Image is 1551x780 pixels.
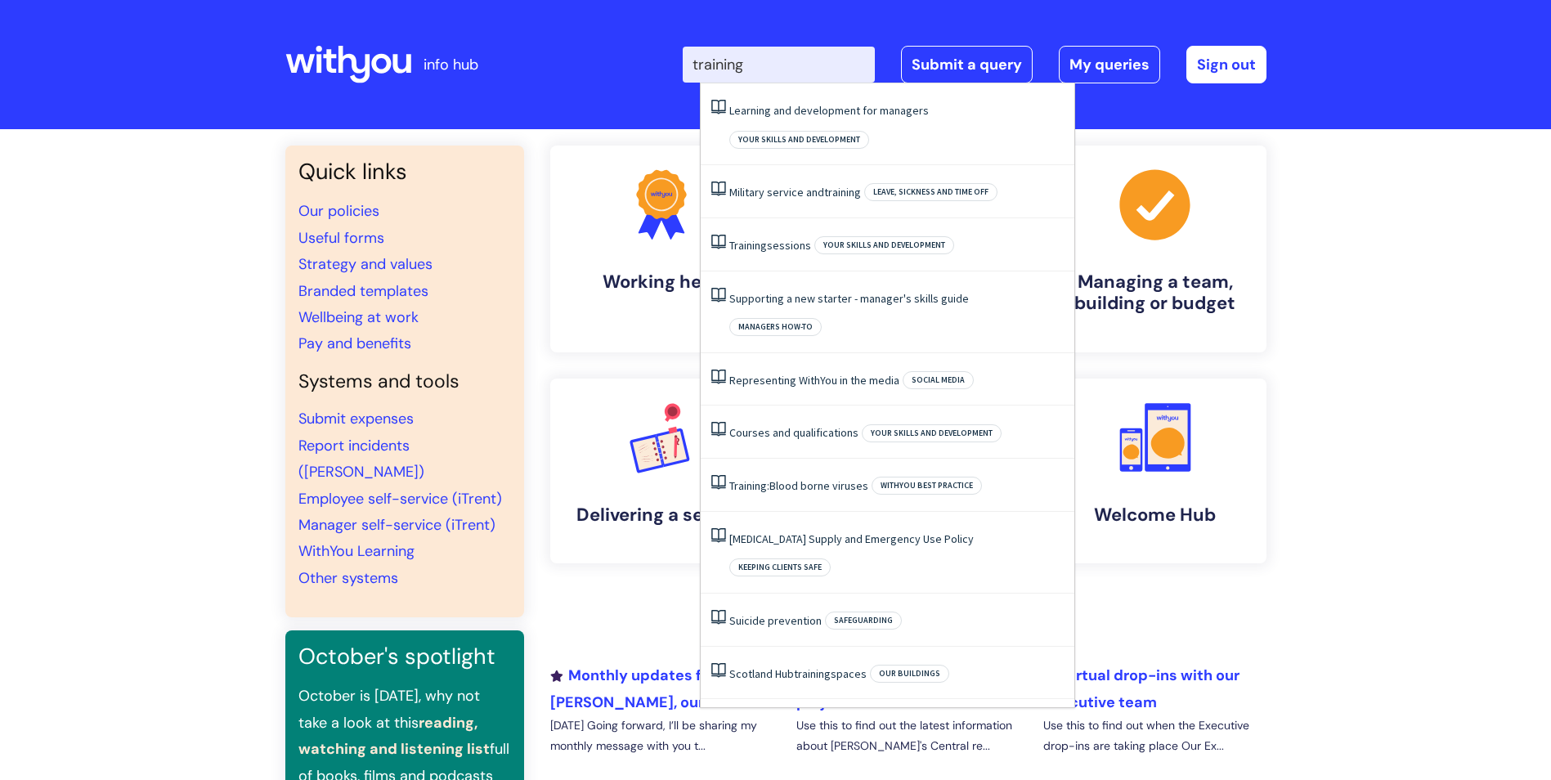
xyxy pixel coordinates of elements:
[298,541,415,561] a: WithYou Learning
[1044,146,1266,352] a: Managing a team, building or budget
[298,334,411,353] a: Pay and benefits
[729,238,811,253] a: Trainingsessions
[298,370,511,393] h4: Systems and tools
[298,228,384,248] a: Useful forms
[729,103,929,118] a: Learning and development for managers
[1057,271,1253,315] h4: Managing a team, building or budget
[729,373,899,388] a: Representing WithYou in the media
[864,183,997,201] span: Leave, sickness and time off
[729,238,767,253] span: Training
[796,666,1001,711] a: Central Services redesign project
[298,159,511,185] h3: Quick links
[872,477,982,495] span: WithYou best practice
[729,318,822,336] span: Managers how-to
[298,201,379,221] a: Our policies
[550,146,773,352] a: Working here
[824,185,861,199] span: training
[862,424,1002,442] span: Your skills and development
[563,504,760,526] h4: Delivering a service
[796,715,1019,756] p: Use this to find out the latest information about [PERSON_NAME]'s Central re...
[729,666,867,681] a: Scotland Hubtrainingspaces
[298,568,398,588] a: Other systems
[563,271,760,293] h4: Working here
[1044,379,1266,563] a: Welcome Hub
[870,665,949,683] span: Our buildings
[298,409,414,428] a: Submit expenses
[1186,46,1266,83] a: Sign out
[729,531,974,546] a: [MEDICAL_DATA] Supply and Emergency Use Policy
[825,612,902,630] span: Safeguarding
[298,254,433,274] a: Strategy and values
[550,715,773,756] p: [DATE] Going forward, I’ll be sharing my monthly message with you t...
[298,515,495,535] a: Manager self-service (iTrent)
[729,478,769,493] span: Training:
[683,46,1266,83] div: | -
[1043,715,1266,756] p: Use this to find out when the Executive drop-ins are taking place Our Ex...
[550,666,738,711] a: Monthly updates from [PERSON_NAME], our CEO
[794,666,831,681] span: training
[298,489,502,509] a: Employee self-service (iTrent)
[424,52,478,78] p: info hub
[729,185,861,199] a: Military service andtraining
[729,558,831,576] span: Keeping clients safe
[1059,46,1160,83] a: My queries
[298,643,511,670] h3: October's spotlight
[1057,504,1253,526] h4: Welcome Hub
[903,371,974,389] span: Social media
[550,379,773,563] a: Delivering a service
[298,307,419,327] a: Wellbeing at work
[298,281,428,301] a: Branded templates
[729,425,858,440] a: Courses and qualifications
[550,616,1266,646] h2: Recently added or updated
[901,46,1033,83] a: Submit a query
[729,613,822,628] a: Suicide prevention
[729,478,868,493] a: Training:Blood borne viruses
[683,47,875,83] input: Search
[814,236,954,254] span: Your skills and development
[729,291,969,306] a: Supporting a new starter - manager's skills guide
[1043,666,1239,711] a: Virtual drop-ins with our Executive team
[729,131,869,149] span: Your skills and development
[298,436,424,482] a: Report incidents ([PERSON_NAME])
